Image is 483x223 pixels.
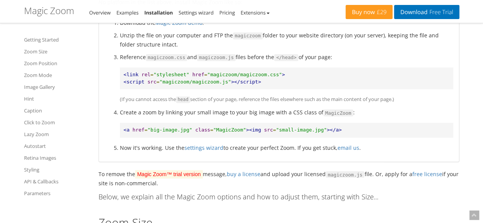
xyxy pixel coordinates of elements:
a: Autostart [24,141,89,151]
a: Click to Zoom [24,118,89,127]
span: <script [124,79,145,85]
span: ></a> [327,127,342,133]
code: magiczoom.js [197,54,236,61]
span: = [150,72,153,77]
a: Zoom Position [24,59,89,68]
span: <link [124,72,139,77]
p: (If you cannot access the section of your page, reference the files elsewhere such as the main co... [120,95,453,104]
span: = [204,72,207,77]
a: Zoom Size [24,47,89,56]
a: Examples [116,9,139,16]
h1: Magic Zoom [24,6,74,16]
span: ></script> [231,79,261,85]
li: Now it's working. Use the to create your perfect Zoom. If you get stuck, . [120,143,453,152]
span: "magiczoom/magiczoom.js" [159,79,231,85]
code: magiczoom.css [146,54,187,61]
h4: Below, we explain all the Magic Zoom options and how to adjust them, starting with Size... [99,193,459,201]
li: Unzip the file on your computer and FTP the folder to your website directory (on your server), ke... [120,31,453,49]
a: free license [412,170,442,178]
code: </head> [274,54,298,61]
span: = [157,79,160,85]
code: magiczoom.js [326,171,364,178]
a: Pricing [219,9,235,16]
a: Parameters [24,189,89,198]
span: = [144,127,147,133]
span: "magiczoom/magiczoom.css" [207,72,282,77]
a: Image Gallery [24,82,89,91]
span: href [192,72,204,77]
span: href [132,127,144,133]
span: > [282,72,285,77]
span: = [273,127,276,133]
span: £29 [375,9,387,15]
span: "small-image.jpg" [276,127,327,133]
a: Settings wizard [179,9,214,16]
a: settings wizard [184,144,223,151]
a: Extensions [241,9,269,16]
a: Caption [24,106,89,115]
code: MagicZoom [323,109,353,116]
span: src [147,79,156,85]
a: email us [338,144,359,151]
code: head [176,96,191,103]
a: Retina Images [24,153,89,162]
a: API & Callbacks [24,177,89,186]
a: Overview [89,9,111,16]
span: src [264,127,273,133]
span: rel [141,72,150,77]
a: Hint [24,94,89,103]
p: Create a zoom by linking your small image to your big image with a CSS class of : [120,108,453,117]
a: Buy now£29 [346,5,393,19]
li: Reference and files before the of your page: [120,53,453,104]
a: buy a license [227,170,260,178]
a: Getting Started [24,35,89,44]
span: ><img [246,127,261,133]
span: class [195,127,210,133]
code: magiczoom [233,32,263,39]
a: Installation [144,9,173,16]
span: Free Trial [427,9,453,15]
span: "MagicZoom" [213,127,246,133]
a: DownloadFree Trial [394,5,459,19]
a: Styling [24,165,89,174]
p: To remove the message, and upload your licensed file. Or, apply for a if your site is non-commerc... [99,170,459,188]
mark: Magic Zoom™ trial version [135,170,203,178]
span: = [210,127,213,133]
a: Lazy Zoom [24,130,89,139]
span: "stylesheet" [153,72,189,77]
span: "big-image.jpg" [147,127,192,133]
a: Zoom Mode [24,71,89,80]
span: <a [124,127,130,133]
